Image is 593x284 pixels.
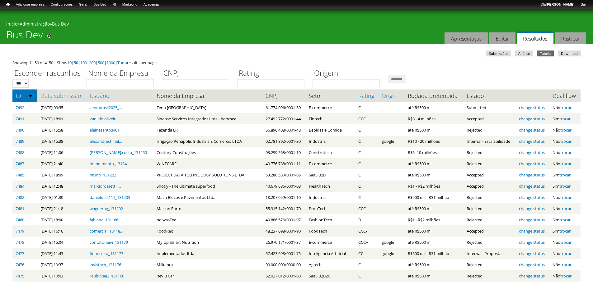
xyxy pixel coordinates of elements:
[90,161,129,166] a: atendimento_131241
[464,214,516,225] td: Rejected
[519,206,545,211] a: change status
[306,259,355,270] td: Agtech
[464,113,516,124] td: Accepted
[355,136,379,147] td: C
[12,68,82,79] label: Esconder rascunhos
[560,251,572,256] a: trocar
[153,89,262,102] th: Nome da Empresa
[262,158,306,169] td: 49.776.788/0001-11
[549,113,581,124] td: Sim
[153,225,262,237] td: FoodRec
[355,192,379,203] td: C
[90,239,128,245] a: contatoheivi_131179
[16,105,24,110] a: 7492
[306,270,355,282] td: SaaS B2B2C
[119,2,140,8] a: Marketing
[464,136,516,147] td: Internal - Escalabilidade
[306,113,355,124] td: Fintech
[262,248,306,259] td: 57.423.698/0001-75
[559,172,571,178] a: trocar
[519,262,545,267] a: change status
[549,248,581,259] td: Não
[405,136,464,147] td: R$10 - 20 milhões
[6,21,17,27] a: Início
[98,60,104,65] a: 500
[560,262,572,267] a: trocar
[306,192,355,203] td: Indústria
[306,147,355,158] td: Construtech
[140,2,162,8] a: Academia
[558,51,581,56] a: Download
[464,89,516,102] th: Estado
[262,102,306,113] td: 61.774.096/0001-30
[153,237,262,248] td: My Up Smart Nutrition
[405,124,464,136] td: até R$500 mil
[379,136,405,147] td: google
[355,203,379,214] td: CCC-
[355,147,379,158] td: C
[76,2,90,8] a: Geral
[519,161,545,166] a: change status
[405,225,464,237] td: até R$500 mil
[559,183,571,189] a: trocar
[87,68,158,79] label: Nome da Empresa
[153,102,262,113] td: Zeno [GEOGRAPHIC_DATA]
[405,214,464,225] td: R$1 - R$2 milhões
[464,203,516,214] td: Rejected
[80,60,87,65] a: 100
[379,237,405,248] td: google
[306,248,355,259] td: Inteligencia Artificial
[306,89,355,102] th: Setor
[13,2,48,8] a: Adicionar empresa
[464,225,516,237] td: Accepted
[16,239,24,245] a: 7478
[313,68,384,79] label: Origem
[262,270,306,282] td: 52.027.012/0001-03
[355,181,379,192] td: C
[555,32,586,45] a: Rastrear
[37,147,87,158] td: [DATE] 11:06
[405,270,464,282] td: até R$500 mil
[405,181,464,192] td: R$1 - R$2 milhões
[519,138,545,144] a: change status
[549,181,581,192] td: Sim
[153,259,262,270] td: Milkapra
[355,102,379,113] td: C
[464,169,516,181] td: Accepted
[464,259,516,270] td: Rejected
[262,259,306,270] td: 00.000.000/0000-00
[559,228,571,234] a: trocar
[90,138,122,144] a: alexandrechinel...
[515,51,533,56] a: Análise
[549,259,581,270] td: Não
[549,147,581,158] td: Não
[162,68,233,79] label: CNPJ
[306,181,355,192] td: HealthTech
[37,214,87,225] td: [DATE] 18:00
[37,270,87,282] td: [DATE] 10:03
[405,89,464,102] th: Rodada pretendida
[153,203,262,214] td: Maison Forte
[355,158,379,169] td: C
[355,214,379,225] td: B
[306,158,355,169] td: E-commerce
[519,239,545,245] a: change status
[405,158,464,169] td: até R$500 mil
[355,259,379,270] td: C
[153,158,262,169] td: WINECARE
[560,206,572,211] a: trocar
[16,195,24,200] a: 7482
[519,172,545,178] a: change status
[382,93,402,99] a: Origin
[549,102,581,113] td: Não
[445,32,488,45] a: Apresentação
[537,2,577,8] a: Olá[PERSON_NAME]
[577,2,590,8] a: Sair
[306,136,355,147] td: Indústria
[464,192,516,203] td: Rejected
[90,262,121,267] a: invistacb_131176
[262,113,306,124] td: 27.492.772/0001-44
[560,273,572,279] a: trocar
[262,136,306,147] td: 02.781.892/0001-30
[537,51,554,56] a: Tabela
